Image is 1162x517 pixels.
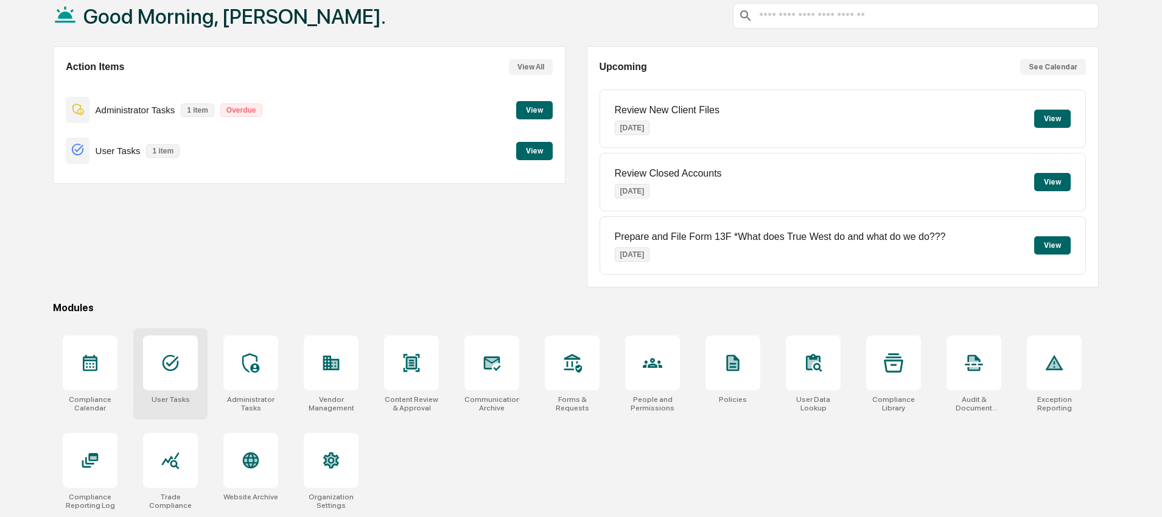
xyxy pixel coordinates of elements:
div: Compliance Reporting Log [63,493,117,510]
button: View [516,101,553,119]
h2: Action Items [66,62,124,72]
p: Overdue [220,104,262,117]
div: Vendor Management [304,395,359,412]
p: Prepare and File Form 13F *What does True West do and what do we do??? [615,231,946,242]
a: View [516,104,553,115]
div: Modules [53,302,1099,314]
div: Communications Archive [464,395,519,412]
div: People and Permissions [625,395,680,412]
p: [DATE] [615,247,650,262]
p: Review Closed Accounts [615,168,722,179]
button: View [1034,236,1071,255]
div: Exception Reporting [1027,395,1082,412]
h2: Upcoming [600,62,647,72]
div: Organization Settings [304,493,359,510]
button: See Calendar [1020,59,1086,75]
div: Content Review & Approval [384,395,439,412]
div: User Tasks [152,395,190,404]
a: View [516,144,553,156]
button: View [516,142,553,160]
p: 1 item [146,144,180,158]
div: Forms & Requests [545,395,600,412]
h1: Good Morning, [PERSON_NAME]. [83,4,386,29]
p: [DATE] [615,184,650,199]
button: View All [509,59,553,75]
div: Compliance Library [866,395,921,412]
p: [DATE] [615,121,650,135]
button: View [1034,110,1071,128]
p: Review New Client Files [615,105,720,116]
p: User Tasks [96,146,141,156]
div: Audit & Document Logs [947,395,1001,412]
button: View [1034,173,1071,191]
div: Administrator Tasks [223,395,278,412]
p: 1 item [181,104,214,117]
div: Trade Compliance [143,493,198,510]
div: Compliance Calendar [63,395,117,412]
p: Administrator Tasks [96,105,175,115]
div: Website Archive [223,493,278,501]
div: Policies [719,395,747,404]
div: User Data Lookup [786,395,841,412]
